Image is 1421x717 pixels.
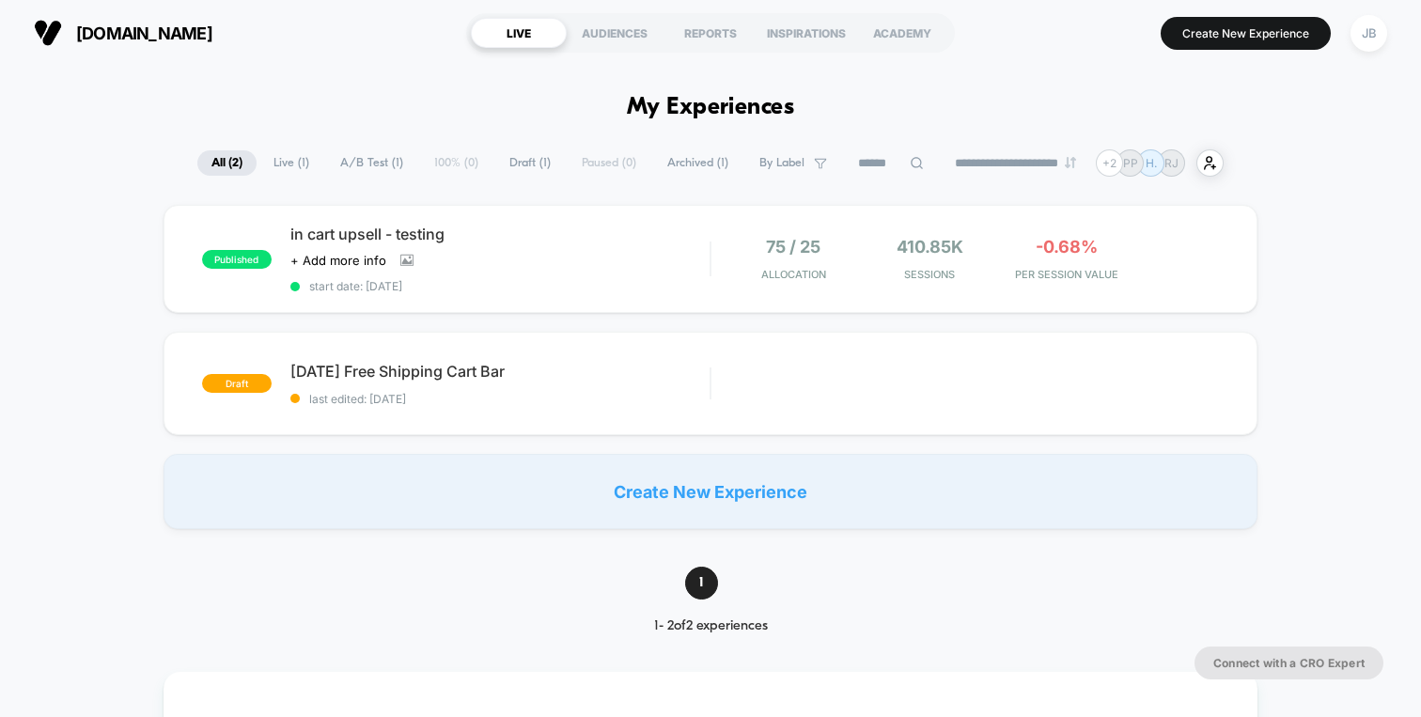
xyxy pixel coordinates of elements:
span: published [202,250,272,269]
h1: My Experiences [627,94,795,121]
span: PER SESSION VALUE [1003,268,1130,281]
div: INSPIRATIONS [758,18,854,48]
span: A/B Test ( 1 ) [326,150,417,176]
span: By Label [759,156,804,170]
span: start date: [DATE] [290,279,710,293]
span: last edited: [DATE] [290,392,710,406]
div: LIVE [471,18,567,48]
span: draft [202,374,272,393]
button: [DOMAIN_NAME] [28,18,218,48]
span: 1 [685,567,718,600]
span: in cart upsell - testing [290,225,710,243]
span: 410.85k [897,237,963,257]
button: Connect with a CRO Expert [1195,647,1383,679]
div: REPORTS [663,18,758,48]
span: Draft ( 1 ) [495,150,565,176]
span: Sessions [867,268,993,281]
span: [DATE] Free Shipping Cart Bar [290,362,710,381]
div: ACADEMY [854,18,950,48]
div: JB [1351,15,1387,52]
span: 75 / 25 [766,237,820,257]
div: 1 - 2 of 2 experiences [620,618,802,634]
img: Visually logo [34,19,62,47]
p: H. [1146,156,1157,170]
p: PP [1123,156,1138,170]
img: end [1065,157,1076,168]
span: All ( 2 ) [197,150,257,176]
button: JB [1345,14,1393,53]
span: Archived ( 1 ) [653,150,742,176]
span: [DOMAIN_NAME] [76,23,212,43]
div: Create New Experience [164,454,1257,529]
div: + 2 [1096,149,1123,177]
span: Live ( 1 ) [259,150,323,176]
p: RJ [1164,156,1179,170]
div: AUDIENCES [567,18,663,48]
span: -0.68% [1036,237,1098,257]
button: Create New Experience [1161,17,1331,50]
span: Allocation [761,268,826,281]
span: + Add more info [290,253,386,268]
